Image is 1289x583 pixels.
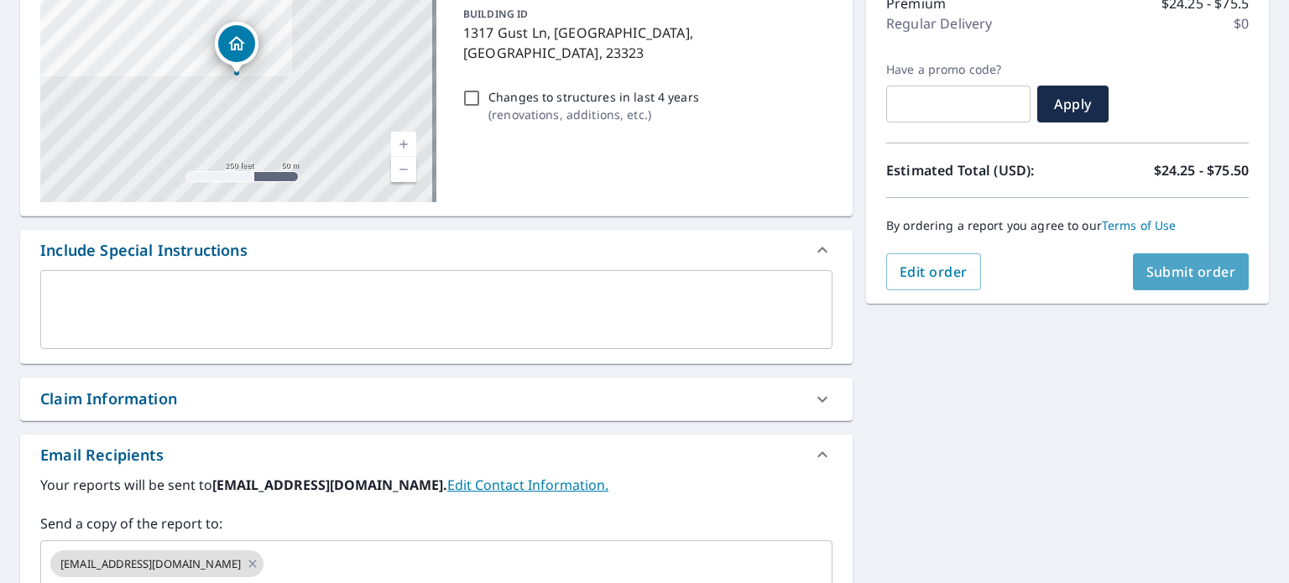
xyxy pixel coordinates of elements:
[886,62,1031,77] label: Have a promo code?
[886,218,1249,233] p: By ordering a report you agree to our
[488,106,699,123] p: ( renovations, additions, etc. )
[1051,95,1095,113] span: Apply
[40,444,164,466] div: Email Recipients
[215,22,258,74] div: Dropped pin, building 1, Residential property, 1317 Gust Ln Chesapeake, VA 23323
[1133,253,1250,290] button: Submit order
[886,13,992,34] p: Regular Delivery
[1234,13,1249,34] p: $0
[886,160,1067,180] p: Estimated Total (USD):
[40,388,177,410] div: Claim Information
[1037,86,1109,122] button: Apply
[886,253,981,290] button: Edit order
[1146,263,1236,281] span: Submit order
[447,476,608,494] a: EditContactInfo
[463,7,528,21] p: BUILDING ID
[50,550,264,577] div: [EMAIL_ADDRESS][DOMAIN_NAME]
[50,556,251,572] span: [EMAIL_ADDRESS][DOMAIN_NAME]
[20,230,853,270] div: Include Special Instructions
[40,513,832,534] label: Send a copy of the report to:
[1154,160,1249,180] p: $24.25 - $75.50
[391,132,416,157] a: Current Level 17, Zoom In
[40,475,832,495] label: Your reports will be sent to
[40,239,248,262] div: Include Special Instructions
[463,23,826,63] p: 1317 Gust Ln, [GEOGRAPHIC_DATA], [GEOGRAPHIC_DATA], 23323
[488,88,699,106] p: Changes to structures in last 4 years
[391,157,416,182] a: Current Level 17, Zoom Out
[20,435,853,475] div: Email Recipients
[20,377,853,420] div: Claim Information
[212,476,447,494] b: [EMAIL_ADDRESS][DOMAIN_NAME].
[1102,217,1177,233] a: Terms of Use
[900,263,968,281] span: Edit order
